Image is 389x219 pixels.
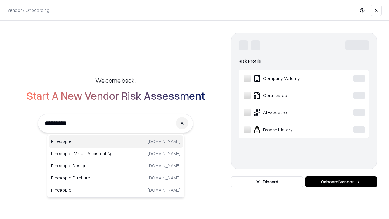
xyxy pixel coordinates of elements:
[148,138,181,144] p: [DOMAIN_NAME]
[148,175,181,181] p: [DOMAIN_NAME]
[244,126,335,133] div: Breach History
[95,76,136,85] h5: Welcome back,
[51,175,116,181] p: Pineapple Furniture
[244,75,335,82] div: Company Maturity
[51,162,116,169] p: Pineapple Design
[148,187,181,193] p: [DOMAIN_NAME]
[51,150,116,157] p: Pineapple | Virtual Assistant Agency
[26,89,205,102] h2: Start A New Vendor Risk Assessment
[47,134,184,198] div: Suggestions
[244,109,335,116] div: AI Exposure
[305,176,377,187] button: Onboard Vendor
[148,150,181,157] p: [DOMAIN_NAME]
[51,138,116,144] p: Pineapple
[239,57,369,65] div: Risk Profile
[148,162,181,169] p: [DOMAIN_NAME]
[244,92,335,99] div: Certificates
[7,7,50,13] p: Vendor / Onboarding
[51,187,116,193] p: Pineapple
[231,176,303,187] button: Discard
